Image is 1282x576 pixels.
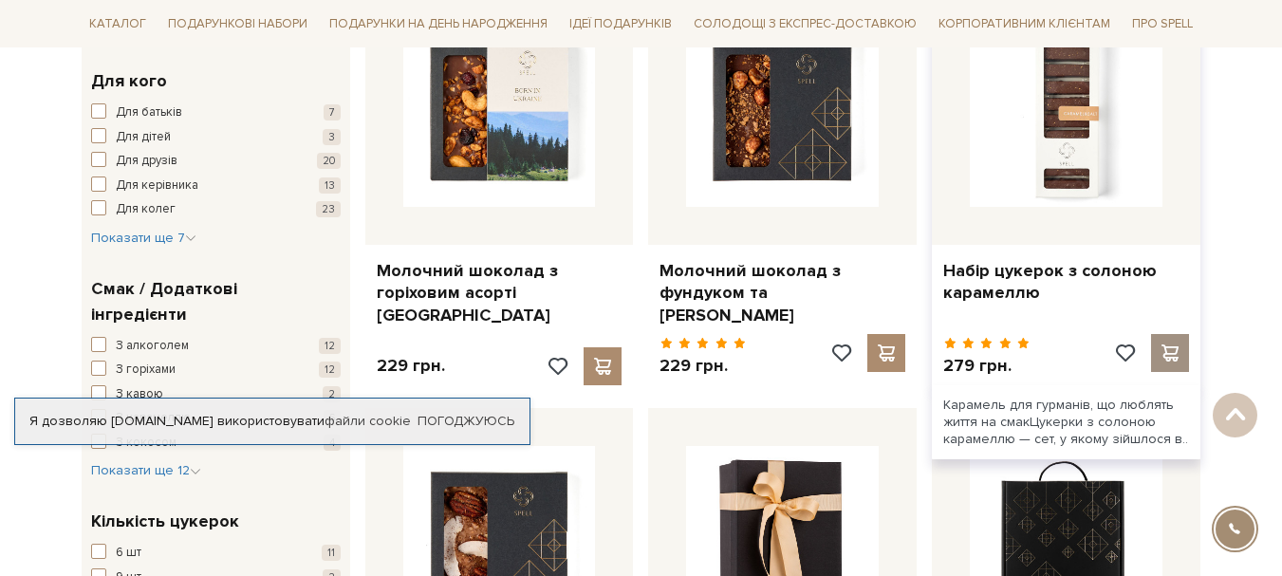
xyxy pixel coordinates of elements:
[322,545,341,561] span: 11
[15,413,530,430] div: Я дозволяю [DOMAIN_NAME] використовувати
[91,152,341,171] button: Для друзів 20
[1124,9,1200,39] a: Про Spell
[116,544,141,563] span: 6 шт
[325,413,411,429] a: файли cookie
[377,355,445,377] p: 229 грн.
[116,200,176,219] span: Для колег
[91,200,341,219] button: Для колег 23
[317,153,341,169] span: 20
[660,260,905,326] a: Молочний шоколад з фундуком та [PERSON_NAME]
[116,337,189,356] span: З алкоголем
[91,462,201,478] span: Показати ще 12
[322,9,555,39] a: Подарунки на День народження
[377,260,622,326] a: Молочний шоколад з горіховим асорті [GEOGRAPHIC_DATA]
[319,338,341,354] span: 12
[943,355,1030,377] p: 279 грн.
[91,128,341,147] button: Для дітей 3
[91,509,239,534] span: Кількість цукерок
[82,9,154,39] a: Каталог
[91,103,341,122] button: Для батьків 7
[116,177,198,195] span: Для керівника
[91,68,167,94] span: Для кого
[931,9,1118,39] a: Корпоративним клієнтам
[932,385,1200,460] div: Карамель для гурманів, що люблять життя на смакЦукерки з солоною карамеллю — сет, у якому зійшлос...
[91,177,341,195] button: Для керівника 13
[91,461,201,480] button: Показати ще 12
[323,129,341,145] span: 3
[943,260,1189,305] a: Набір цукерок з солоною карамеллю
[91,230,196,246] span: Показати ще 7
[324,435,341,451] span: 4
[403,14,596,207] img: Молочний шоколад з горіховим асорті Україна
[562,9,679,39] a: Ідеї подарунків
[686,8,924,40] a: Солодощі з експрес-доставкою
[116,361,176,380] span: З горіхами
[319,362,341,378] span: 12
[160,9,315,39] a: Подарункові набори
[324,104,341,121] span: 7
[91,385,341,404] button: З кавою 2
[91,276,336,327] span: Смак / Додаткові інгредієнти
[91,361,341,380] button: З горіхами 12
[91,544,341,563] button: 6 шт 11
[418,413,514,430] a: Погоджуюсь
[116,103,182,122] span: Для батьків
[660,355,746,377] p: 229 грн.
[116,385,163,404] span: З кавою
[116,152,177,171] span: Для друзів
[323,386,341,402] span: 2
[91,229,196,248] button: Показати ще 7
[319,177,341,194] span: 13
[116,128,171,147] span: Для дітей
[91,337,341,356] button: З алкоголем 12
[316,201,341,217] span: 23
